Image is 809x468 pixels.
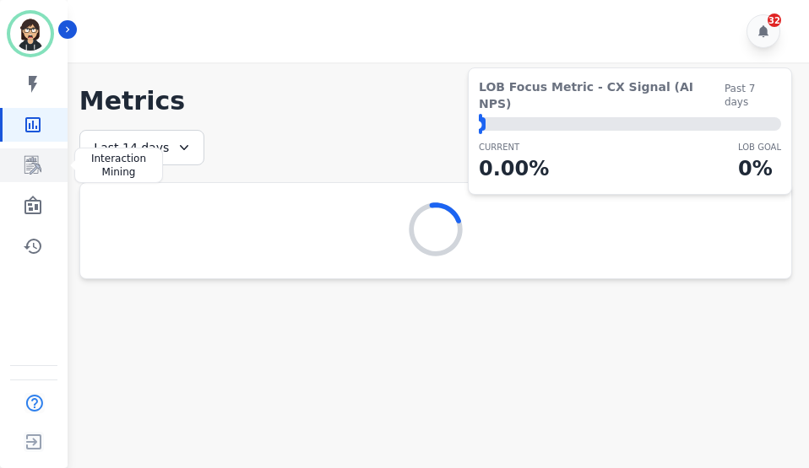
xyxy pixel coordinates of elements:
[10,13,51,54] img: Bordered avatar
[79,86,792,116] h1: Metrics
[479,117,486,131] div: ⬤
[479,78,725,112] span: LOB Focus Metric - CX Signal (AI NPS)
[768,13,781,27] div: 32
[479,153,549,184] p: 0.00 %
[79,130,204,165] div: Last 14 days
[479,141,549,153] p: CURRENT
[725,82,781,109] span: Past 7 days
[738,141,781,153] p: LOB Goal
[738,153,781,184] p: 0 %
